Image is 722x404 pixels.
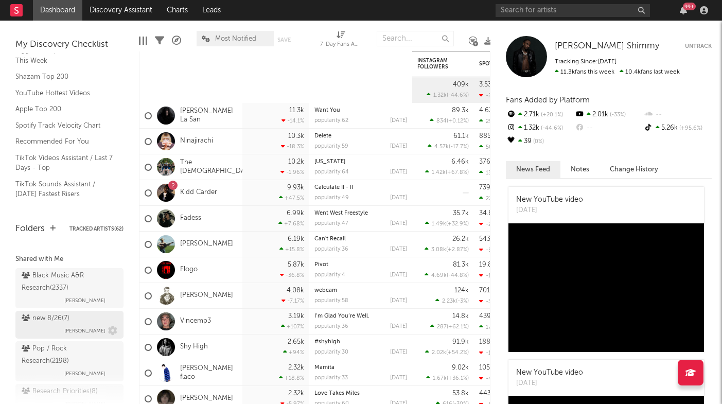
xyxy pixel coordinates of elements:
[479,261,496,268] div: 19.8k
[574,121,643,135] div: --
[643,108,712,121] div: --
[430,323,469,330] div: ( )
[479,92,502,99] div: -29.1k
[180,137,213,146] a: Ninajirachi
[314,288,407,293] div: webcam
[516,367,583,378] div: New YouTube video
[608,112,626,118] span: -33 %
[280,272,304,278] div: -36.8 %
[390,349,407,355] div: [DATE]
[448,350,467,356] span: +54.2 %
[314,365,407,371] div: Mamita
[180,107,237,125] a: [PERSON_NAME] La San
[22,343,115,367] div: Pop / Rock Research ( 2198 )
[390,221,407,226] div: [DATE]
[155,26,164,56] div: Filters
[180,188,217,197] a: Kidd Carder
[288,313,304,320] div: 3.19k
[479,364,494,371] div: 105k
[447,170,467,175] span: +67.8 %
[69,226,124,232] button: Tracked Artists(62)
[64,325,105,337] span: [PERSON_NAME]
[180,266,198,274] a: Flogo
[314,391,407,396] div: Love Takes Miles
[479,298,503,305] div: -37.6k
[390,375,407,381] div: [DATE]
[479,184,494,191] div: 739k
[15,120,113,131] a: Spotify Track Velocity Chart
[288,133,304,139] div: 10.3k
[479,221,499,227] div: -2.3k
[64,294,105,307] span: [PERSON_NAME]
[453,133,469,139] div: 61.1k
[479,313,495,320] div: 439k
[215,36,256,42] span: Most Notified
[678,126,702,131] span: +95.6 %
[436,118,447,124] span: 834
[479,169,498,176] div: 130k
[539,112,563,118] span: +20.1 %
[555,69,680,75] span: 10.4k fans last week
[314,365,334,371] a: Mamita
[448,324,467,330] span: +62.1 %
[314,236,407,242] div: Can't Recall
[479,390,495,397] div: 443k
[15,136,113,147] a: Recommended For You
[279,195,304,201] div: +47.5 %
[281,117,304,124] div: -14.1 %
[281,323,304,330] div: +107 %
[180,317,211,326] a: Vincemp3
[479,107,498,114] div: 4.63M
[314,221,348,226] div: popularity: 47
[643,121,712,135] div: 5.26k
[448,221,467,227] span: +32.9 %
[479,272,503,279] div: -1.04k
[287,287,304,294] div: 4.08k
[314,313,369,319] a: I’m Glad You’re Well.
[450,144,467,150] span: -17.7 %
[314,210,368,216] a: Went West Freestyle
[180,291,233,300] a: [PERSON_NAME]
[390,195,407,201] div: [DATE]
[390,298,407,304] div: [DATE]
[555,41,659,51] a: [PERSON_NAME] Shimmy
[64,367,105,380] span: [PERSON_NAME]
[453,81,469,88] div: 409k
[314,262,407,268] div: Pivot
[390,272,407,278] div: [DATE]
[288,236,304,242] div: 6.19k
[432,350,446,356] span: 2.02k
[314,339,407,345] div: #shyhigh
[479,159,494,165] div: 376k
[314,169,349,175] div: popularity: 64
[314,288,337,293] a: webcam
[314,339,340,345] a: #shyhigh
[390,247,407,252] div: [DATE]
[172,26,181,56] div: A&R Pipeline
[516,378,583,389] div: [DATE]
[479,339,494,345] div: 188k
[283,349,304,356] div: +94 %
[574,108,643,121] div: 2.01k
[426,375,469,381] div: ( )
[479,375,503,382] div: -4.26k
[15,223,45,235] div: Folders
[680,6,687,14] button: 99+
[428,143,469,150] div: ( )
[288,261,304,268] div: 5.87k
[139,26,147,56] div: Edit Columns
[281,143,304,150] div: -18.3 %
[425,220,469,227] div: ( )
[314,133,407,139] div: Delete
[479,349,502,356] div: -12.9k
[390,118,407,124] div: [DATE]
[432,170,446,175] span: 1.42k
[22,312,69,325] div: new 8/26 ( 7 )
[448,118,467,124] span: +0.12 %
[288,159,304,165] div: 10.2k
[314,272,345,278] div: popularity: 4
[437,324,447,330] span: 287
[314,159,345,165] a: [US_STATE]
[314,236,346,242] a: Can't Recall
[425,246,469,253] div: ( )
